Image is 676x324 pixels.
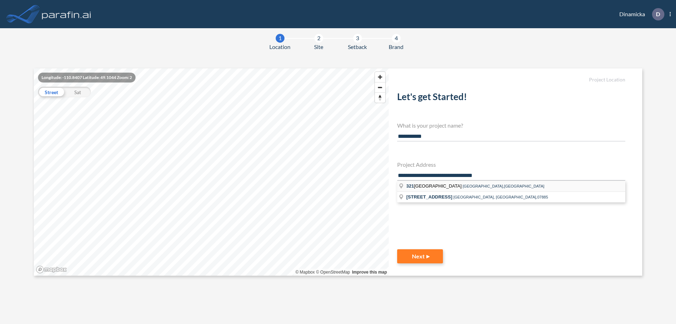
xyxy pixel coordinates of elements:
div: Sat [64,87,91,97]
span: Site [314,43,323,51]
span: [STREET_ADDRESS] [406,194,452,200]
span: [GEOGRAPHIC_DATA],[GEOGRAPHIC_DATA] [463,184,544,188]
span: Brand [389,43,403,51]
button: Reset bearing to north [375,92,385,103]
canvas: Map [34,68,389,276]
h4: Project Address [397,161,625,168]
button: Zoom in [375,72,385,82]
div: 3 [353,34,362,43]
img: logo [40,7,93,21]
h5: Project Location [397,77,625,83]
div: Street [38,87,64,97]
a: Mapbox homepage [36,265,67,274]
span: Setback [348,43,367,51]
span: Reset bearing to north [375,93,385,103]
span: [GEOGRAPHIC_DATA], [GEOGRAPHIC_DATA],07885 [453,195,548,199]
div: 1 [276,34,284,43]
a: Mapbox [295,270,315,275]
span: [GEOGRAPHIC_DATA] [406,183,463,189]
span: Location [269,43,290,51]
div: 4 [392,34,401,43]
div: 2 [314,34,323,43]
button: Next [397,249,443,263]
h4: What is your project name? [397,122,625,129]
span: 321 [406,183,414,189]
a: Improve this map [352,270,387,275]
a: OpenStreetMap [316,270,350,275]
div: Dinamicka [609,8,671,20]
div: Longitude: -110.8407 Latitude: 49.1044 Zoom: 2 [38,73,136,82]
p: D [656,11,660,17]
button: Zoom out [375,82,385,92]
h2: Let's get Started! [397,91,625,105]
